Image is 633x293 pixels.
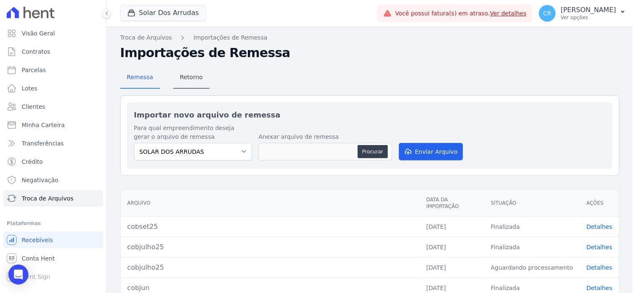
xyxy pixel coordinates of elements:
h2: Importações de Remessa [120,45,620,60]
p: [PERSON_NAME] [561,6,616,14]
a: Detalhes [587,223,613,230]
button: Procurar [358,145,388,158]
th: Data da Importação [420,190,484,217]
td: [DATE] [420,257,484,278]
label: Anexar arquivo de remessa [259,133,392,141]
span: Lotes [22,84,38,93]
a: Detalhes [587,264,613,271]
a: Troca de Arquivos [120,33,172,42]
div: cobset25 [127,222,413,232]
div: cobjun [127,283,413,293]
td: Aguardando processamento [484,257,580,278]
span: Crédito [22,158,43,166]
h2: Importar novo arquivo de remessa [134,109,606,120]
span: Recebíveis [22,236,53,244]
div: Plataformas [7,218,100,228]
span: Remessa [122,69,158,85]
a: Visão Geral [3,25,103,42]
td: Finalizada [484,237,580,257]
a: Minha Carteira [3,117,103,133]
a: Clientes [3,98,103,115]
nav: Tab selector [120,67,209,89]
a: Parcelas [3,62,103,78]
span: Minha Carteira [22,121,65,129]
span: Transferências [22,139,64,148]
td: [DATE] [420,216,484,237]
nav: Breadcrumb [120,33,620,42]
label: Para qual empreendimento deseja gerar o arquivo de remessa [134,124,252,141]
span: Parcelas [22,66,46,74]
div: cobjulho25 [127,242,413,252]
button: Solar Dos Arrudas [120,5,206,21]
span: Visão Geral [22,29,55,38]
span: Você possui fatura(s) em atraso. [395,9,527,18]
button: Enviar Arquivo [399,143,463,160]
button: CR [PERSON_NAME] Ver opções [532,2,633,25]
p: Ver opções [561,14,616,21]
span: Clientes [22,103,45,111]
div: cobjulho25 [127,263,413,273]
a: Detalhes [587,285,613,291]
a: Detalhes [587,244,613,250]
span: Retorno [175,69,208,85]
a: Troca de Arquivos [3,190,103,207]
a: Ver detalhes [490,10,527,17]
span: CR [543,10,552,16]
div: Open Intercom Messenger [8,265,28,285]
a: Remessa [120,67,160,89]
a: Crédito [3,153,103,170]
span: Contratos [22,48,50,56]
span: Conta Hent [22,254,55,263]
td: [DATE] [420,237,484,257]
a: Lotes [3,80,103,97]
a: Conta Hent [3,250,103,267]
th: Ações [580,190,619,217]
th: Arquivo [121,190,420,217]
th: Situação [484,190,580,217]
a: Importações de Remessa [194,33,267,42]
span: Negativação [22,176,58,184]
span: Troca de Arquivos [22,194,73,203]
a: Contratos [3,43,103,60]
a: Recebíveis [3,232,103,248]
a: Negativação [3,172,103,188]
td: Finalizada [484,216,580,237]
a: Transferências [3,135,103,152]
a: Retorno [173,67,209,89]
